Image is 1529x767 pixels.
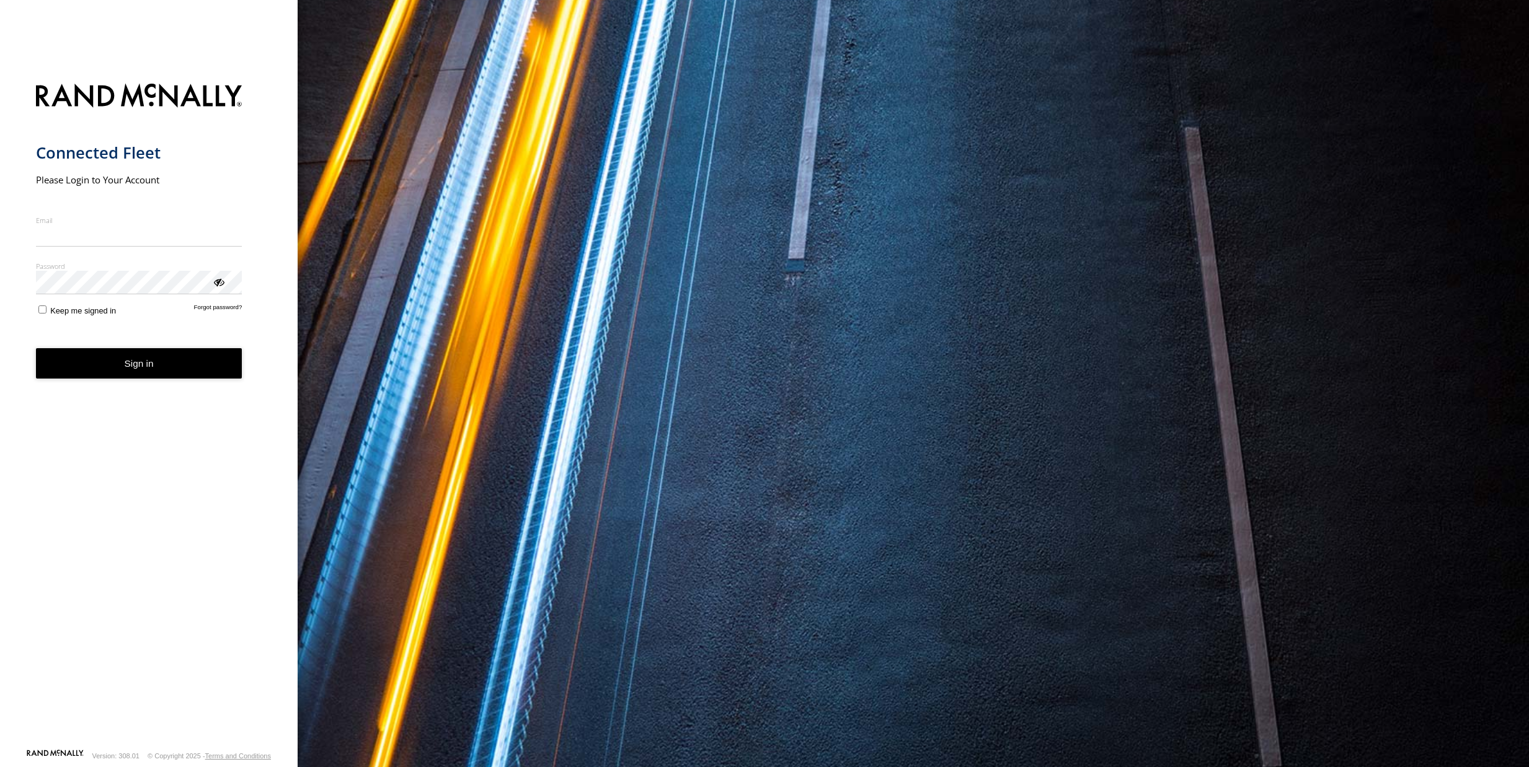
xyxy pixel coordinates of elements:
[36,142,242,163] h1: Connected Fleet
[92,752,140,760] div: Version: 308.01
[36,173,242,186] h2: Please Login to Your Account
[38,305,47,313] input: Keep me signed in
[212,275,224,287] div: ViewPassword
[36,216,242,225] label: Email
[194,304,242,315] a: Forgot password?
[148,752,271,760] div: © Copyright 2025 -
[36,261,242,271] label: Password
[36,81,242,113] img: Rand McNally
[205,752,271,760] a: Terms and Conditions
[50,306,116,315] span: Keep me signed in
[36,76,262,748] form: main
[27,750,84,762] a: Visit our Website
[36,348,242,379] button: Sign in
